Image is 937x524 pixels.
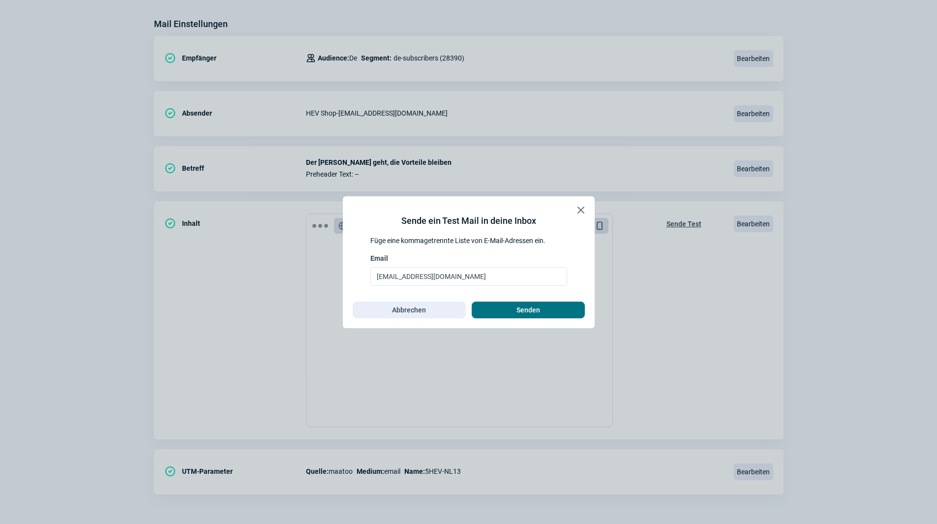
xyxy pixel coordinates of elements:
div: Sende ein Test Mail in deine Inbox [401,214,536,228]
button: Senden [472,302,585,318]
span: Senden [516,302,540,318]
span: Abbrechen [392,302,426,318]
input: Email [370,267,567,286]
div: Füge eine kommagetrennte Liste von E-Mail-Adressen ein. [370,236,567,246]
button: Abbrechen [353,302,466,318]
span: Email [370,253,388,263]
